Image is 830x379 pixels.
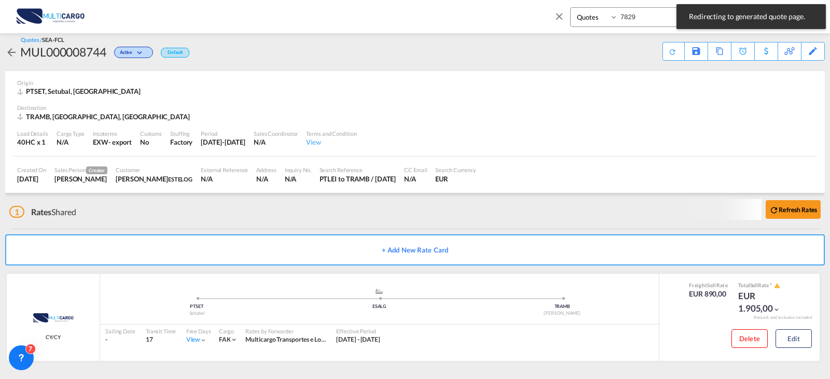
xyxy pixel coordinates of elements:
span: Creator [86,166,107,174]
span: Sell [707,282,716,288]
div: icon-arrow-left [5,44,20,60]
span: SEA-FCL [42,36,64,43]
md-icon: assets/icons/custom/ship-fill.svg [373,289,385,294]
div: N/A [254,137,298,147]
div: Stuffing [170,130,192,137]
div: Neris Kerse [116,174,192,184]
span: PTSET, Setubal, [GEOGRAPHIC_DATA] [26,87,141,95]
div: Cargo Type [57,130,85,137]
div: N/A [404,174,427,184]
div: EUR [435,174,476,184]
div: Load Details [17,130,48,137]
md-icon: icon-refresh [769,205,779,215]
div: TRAMB, Ambarli, Asia Pacific [17,112,192,121]
div: [PERSON_NAME] [471,310,654,317]
div: Save As Template [685,43,708,60]
div: N/A [201,174,248,184]
div: TRAMB [471,303,654,310]
div: Effective Period [336,327,380,335]
div: Ricardo Santos [54,174,107,184]
div: EXW [93,137,108,147]
md-icon: icon-chevron-down [135,50,147,56]
div: Shared [9,206,76,218]
div: N/A [285,174,311,184]
span: Active [120,49,135,59]
div: Factory Stuffing [170,137,192,147]
div: Sales Coordinator [254,130,298,137]
div: Cargo [219,327,238,335]
div: Setubal [105,310,288,317]
div: Quote PDF is not available at this time [668,43,679,56]
div: PTLEI to TRAMB / 17 Dec 2024 [320,174,396,184]
div: Address [256,166,276,174]
span: Rates [31,207,52,217]
md-icon: icon-arrow-left [5,46,18,59]
span: CY/CY [46,333,61,341]
div: PTSET [105,303,288,310]
md-icon: icon-chevron-down [200,336,207,344]
div: CC Email [404,166,427,174]
div: - export [108,137,132,147]
div: Created On [17,166,46,174]
div: Customer [116,166,192,174]
div: No [140,137,162,147]
span: Multicargo Transportes e Logistica [245,335,338,343]
div: Default [161,48,189,58]
div: 17 [146,335,176,344]
div: - [105,335,135,344]
div: View [306,137,356,147]
b: Refresh Rates [779,206,817,214]
span: Redirecting to generated quote page. [686,11,817,22]
div: Destination [17,104,813,111]
md-icon: icon-refresh [668,47,677,56]
button: icon-refreshRefresh Rates [766,200,821,219]
md-icon: icon-chevron-down [230,336,238,343]
button: Delete [731,329,768,348]
span: icon-close [554,7,570,32]
img: 82db67801a5411eeacfdbd8acfa81e61.png [16,5,86,28]
div: EUR 890,00 [689,289,728,299]
div: Remark and Inclusion included [746,315,820,320]
div: Viewicon-chevron-down [186,335,208,344]
div: N/A [256,174,276,184]
div: Quotes /SEA-FCL [21,36,64,44]
div: Freight Rate [689,282,728,289]
img: MultiCargo [19,305,88,331]
div: External Reference [201,166,248,174]
span: ESTELOG [168,176,192,183]
md-icon: icon-close [554,10,565,22]
div: N/A [57,137,85,147]
div: Sailing Date [105,327,135,335]
div: Search Currency [435,166,476,174]
div: Total Rate [738,282,790,290]
div: Customs [140,130,162,137]
div: Multicargo Transportes e Logistica [245,335,326,344]
div: ESALG [288,303,471,310]
span: Sell [750,282,758,288]
div: Inquiry No. [285,166,311,174]
div: 40HC x 1 [17,137,48,147]
span: 1 [9,206,24,218]
div: 8 Oct 2025 [17,174,46,184]
div: Change Status Here [106,44,156,60]
div: 31 Oct 2025 [201,137,245,147]
span: FAK [219,335,231,343]
div: Change Status Here [114,47,153,58]
span: Subject to Remarks [769,282,773,288]
div: Incoterms [93,130,132,137]
div: Period [201,130,245,137]
button: icon-alert [773,282,780,290]
div: Free Days [186,327,211,335]
div: Rates by Forwarder [245,327,326,335]
div: Search Reference [320,166,396,174]
md-icon: icon-chevron-down [773,306,780,313]
div: Transit Time [146,327,176,335]
span: [DATE] - [DATE] [336,335,380,343]
md-icon: icon-alert [774,283,780,289]
div: EUR 1.905,00 [738,290,790,315]
div: Origin [17,79,813,87]
button: + Add New Rate Card [5,234,825,265]
div: Sales Person [54,166,107,174]
button: Edit [776,329,812,348]
div: PTSET, Setubal, Europe [17,87,143,96]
